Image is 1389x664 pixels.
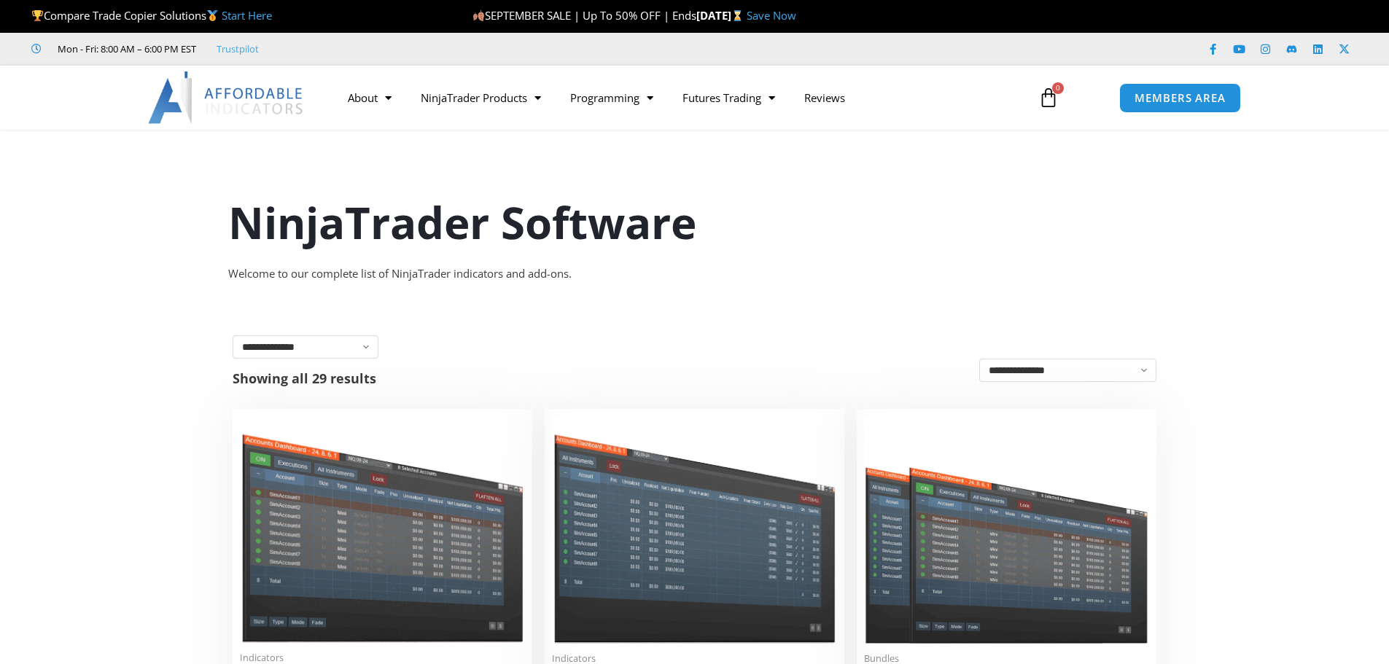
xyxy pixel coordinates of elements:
a: Trustpilot [217,40,259,58]
img: Accounts Dashboard Suite [864,416,1149,644]
img: 🏆 [32,10,43,21]
a: NinjaTrader Products [406,81,556,114]
a: MEMBERS AREA [1119,83,1241,113]
select: Shop order [979,359,1156,382]
img: ⌛ [732,10,743,21]
a: About [333,81,406,114]
span: Mon - Fri: 8:00 AM – 6:00 PM EST [54,40,196,58]
p: Showing all 29 results [233,372,376,385]
a: Futures Trading [668,81,790,114]
nav: Menu [333,81,1022,114]
span: 0 [1052,82,1064,94]
img: 🍂 [473,10,484,21]
h1: NinjaTrader Software [228,192,1162,253]
div: Welcome to our complete list of NinjaTrader indicators and add-ons. [228,264,1162,284]
span: Compare Trade Copier Solutions [31,8,272,23]
span: Indicators [240,652,525,664]
img: 🥇 [207,10,218,21]
a: Programming [556,81,668,114]
a: Start Here [222,8,272,23]
img: Duplicate Account Actions [240,416,525,643]
img: Account Risk Manager [552,416,837,643]
a: 0 [1016,77,1081,119]
strong: [DATE] [696,8,747,23]
img: LogoAI | Affordable Indicators – NinjaTrader [148,71,305,124]
span: MEMBERS AREA [1135,93,1226,103]
a: Reviews [790,81,860,114]
span: SEPTEMBER SALE | Up To 50% OFF | Ends [472,8,696,23]
a: Save Now [747,8,796,23]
